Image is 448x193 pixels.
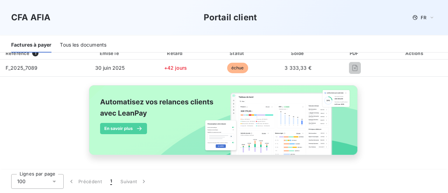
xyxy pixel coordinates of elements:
[269,50,327,57] div: Solde
[146,50,205,57] div: Retard
[329,50,380,57] div: PDF
[116,174,152,189] button: Suivant
[11,38,51,53] div: Factures à payer
[83,81,365,167] img: banner
[110,178,112,185] span: 1
[64,174,106,189] button: Précédent
[208,50,267,57] div: Statut
[60,38,106,53] div: Tous les documents
[285,65,311,71] span: 3 333,33 €
[6,65,38,71] span: F_2025_7089
[32,50,38,56] span: 1
[95,65,125,71] span: 30 juin 2025
[77,50,142,57] div: Émise le
[383,50,447,57] div: Actions
[6,50,29,56] div: Référence
[227,63,248,73] span: échue
[204,11,257,24] h3: Portail client
[106,174,116,189] button: 1
[11,11,50,24] h3: CFA AFIA
[421,15,426,20] span: FR
[17,178,26,185] span: 100
[164,65,187,71] span: +42 jours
